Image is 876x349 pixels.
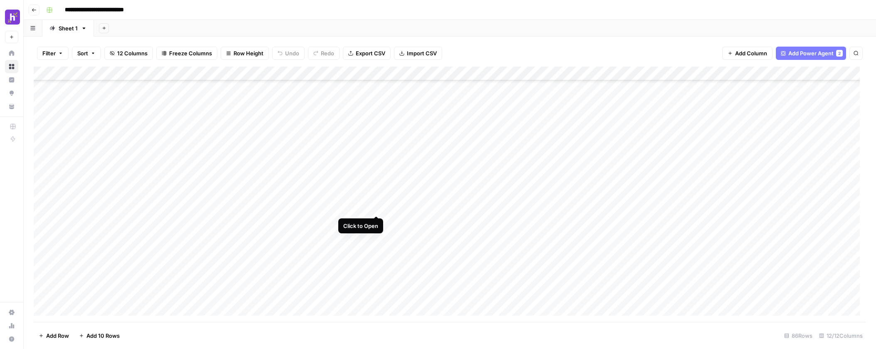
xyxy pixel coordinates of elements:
[234,49,263,57] span: Row Height
[836,50,843,57] div: 2
[788,49,834,57] span: Add Power Agent
[321,49,334,57] span: Redo
[776,47,846,60] button: Add Power Agent2
[42,20,94,37] a: Sheet 1
[356,49,385,57] span: Export CSV
[5,7,18,27] button: Workspace: Homebase
[5,319,18,332] a: Usage
[407,49,437,57] span: Import CSV
[343,222,378,230] div: Click to Open
[722,47,773,60] button: Add Column
[46,332,69,340] span: Add Row
[5,306,18,319] a: Settings
[72,47,101,60] button: Sort
[838,50,841,57] span: 2
[343,47,391,60] button: Export CSV
[394,47,442,60] button: Import CSV
[5,73,18,87] a: Insights
[104,47,153,60] button: 12 Columns
[272,47,305,60] button: Undo
[5,332,18,346] button: Help + Support
[5,47,18,60] a: Home
[285,49,299,57] span: Undo
[37,47,69,60] button: Filter
[308,47,340,60] button: Redo
[735,49,767,57] span: Add Column
[169,49,212,57] span: Freeze Columns
[5,60,18,73] a: Browse
[5,87,18,100] a: Opportunities
[59,24,78,32] div: Sheet 1
[77,49,88,57] span: Sort
[5,100,18,113] a: Your Data
[42,49,56,57] span: Filter
[117,49,148,57] span: 12 Columns
[156,47,217,60] button: Freeze Columns
[781,329,816,342] div: 86 Rows
[34,329,74,342] button: Add Row
[221,47,269,60] button: Row Height
[74,329,125,342] button: Add 10 Rows
[816,329,866,342] div: 12/12 Columns
[86,332,120,340] span: Add 10 Rows
[5,10,20,25] img: Homebase Logo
